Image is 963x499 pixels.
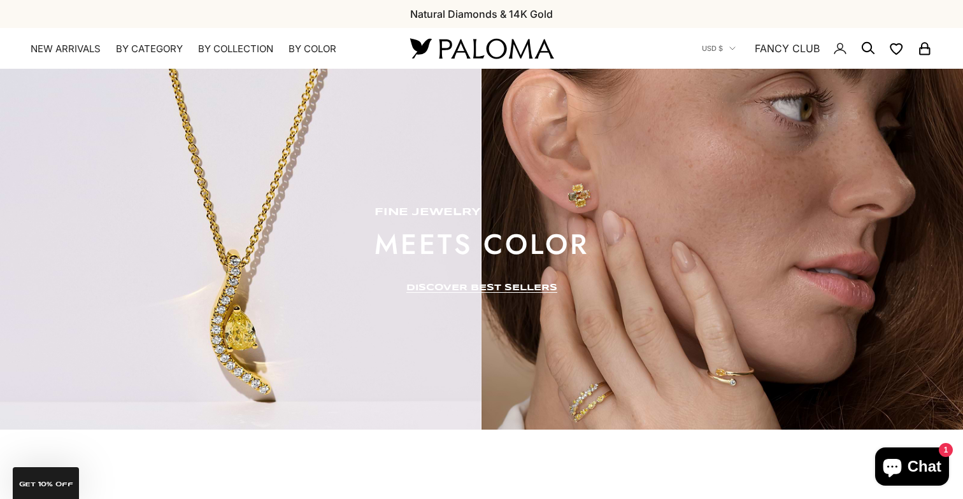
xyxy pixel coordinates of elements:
[871,447,953,489] inbox-online-store-chat: Shopify online store chat
[406,283,557,293] a: DISCOVER BEST SELLERS
[702,43,736,54] button: USD $
[31,43,101,55] a: NEW ARRIVALS
[198,43,273,55] summary: By Collection
[410,6,553,22] p: Natural Diamonds & 14K Gold
[289,43,336,55] summary: By Color
[374,232,589,257] p: meets color
[755,40,820,57] a: FANCY CLUB
[116,43,183,55] summary: By Category
[702,43,723,54] span: USD $
[374,206,589,219] p: fine jewelry
[31,43,380,55] nav: Primary navigation
[702,28,932,69] nav: Secondary navigation
[19,481,73,488] span: GET 10% Off
[13,467,79,499] div: GET 10% Off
